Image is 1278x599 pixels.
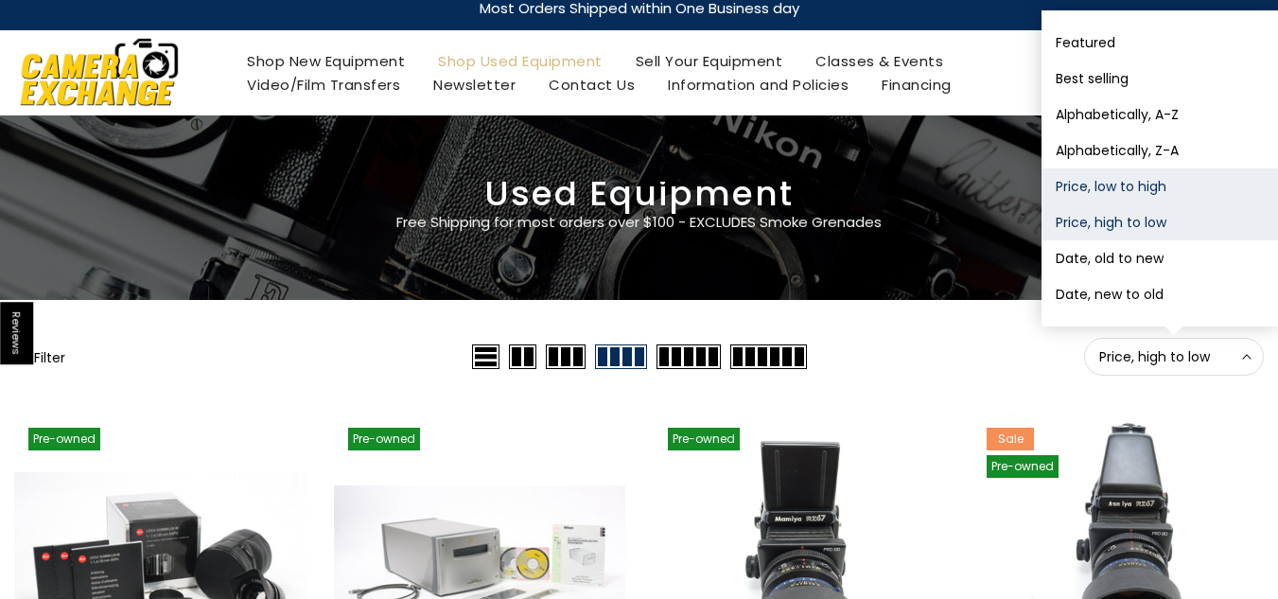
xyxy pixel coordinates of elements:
[533,73,652,97] a: Contact Us
[1042,132,1278,168] button: Alphabetically, Z-A
[652,73,866,97] a: Information and Policies
[1042,97,1278,132] button: Alphabetically, A-Z
[1042,276,1278,312] button: Date, new to old
[1042,25,1278,61] button: Featured
[231,49,422,73] a: Shop New Equipment
[14,347,65,366] button: Show filters
[1084,338,1264,376] button: Price, high to low
[1042,240,1278,276] button: Date, old to new
[285,211,994,234] p: Free Shipping for most orders over $100 - EXCLUDES Smoke Grenades
[422,49,620,73] a: Shop Used Equipment
[1042,168,1278,204] button: Price, low to high
[417,73,533,97] a: Newsletter
[799,49,960,73] a: Classes & Events
[1042,61,1278,97] button: Best selling
[866,73,969,97] a: Financing
[231,73,417,97] a: Video/Film Transfers
[14,182,1264,206] h3: Used Equipment
[1099,348,1249,365] span: Price, high to low
[1042,204,1278,240] button: Price, high to low
[619,49,799,73] a: Sell Your Equipment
